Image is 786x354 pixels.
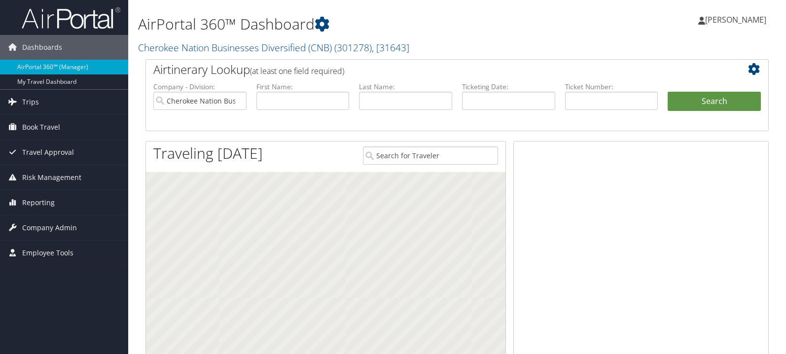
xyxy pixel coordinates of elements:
span: ( 301278 ) [334,41,372,54]
span: [PERSON_NAME] [705,14,766,25]
label: Company - Division: [153,82,247,92]
label: Ticket Number: [565,82,658,92]
label: Last Name: [359,82,452,92]
label: First Name: [256,82,350,92]
span: Book Travel [22,115,60,140]
img: airportal-logo.png [22,6,120,30]
button: Search [668,92,761,111]
input: Search for Traveler [363,146,498,165]
span: Trips [22,90,39,114]
h2: Airtinerary Lookup [153,61,709,78]
span: Dashboards [22,35,62,60]
span: , [ 31643 ] [372,41,409,54]
a: Cherokee Nation Businesses Diversified (CNB) [138,41,409,54]
h1: AirPortal 360™ Dashboard [138,14,564,35]
label: Ticketing Date: [462,82,555,92]
span: Reporting [22,190,55,215]
span: Employee Tools [22,241,73,265]
span: (at least one field required) [250,66,344,76]
h1: Traveling [DATE] [153,143,263,164]
span: Risk Management [22,165,81,190]
a: [PERSON_NAME] [698,5,776,35]
span: Travel Approval [22,140,74,165]
span: Company Admin [22,215,77,240]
